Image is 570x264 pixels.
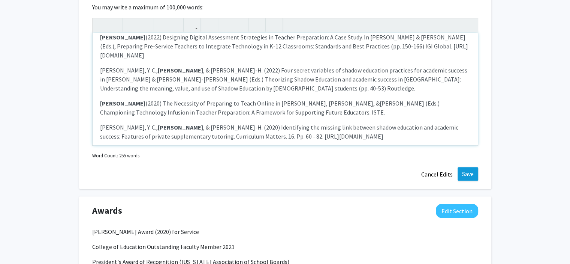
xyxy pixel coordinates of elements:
[220,18,233,32] button: Unordered list
[463,18,476,32] button: Fullscreen
[186,18,199,32] button: Link
[93,33,478,145] div: Note to users with screen readers: Please deactivate our accessibility plugin for this page as it...
[436,204,478,218] button: Edit Awards
[92,242,478,251] p: College of Education Outstanding Faculty Member 2021
[158,66,203,74] strong: [PERSON_NAME]
[416,167,458,181] button: Cancel Edits
[168,18,181,32] button: Subscript
[94,18,108,32] button: Undo (Ctrl + Z)
[458,167,478,181] button: Save
[125,18,138,32] button: Strong (Ctrl + B)
[233,18,246,32] button: Ordered list
[203,18,216,32] button: Insert Image
[92,3,203,12] label: You may write a maximum of 100,000 words:
[250,18,263,32] button: Remove format
[100,66,470,93] p: [PERSON_NAME], Y. C., , & [PERSON_NAME]-H. (2022) Four secret variables of shadow education pract...
[138,18,151,32] button: Emphasis (Ctrl + I)
[92,227,478,236] p: [PERSON_NAME] Award (2020) for Service
[108,18,121,32] button: Redo (Ctrl + Y)
[155,18,168,32] button: Superscript
[92,152,139,159] small: Word Count: 255 words
[100,99,470,117] p: (2020) The Necessity of Preparing to Teach Online in [PERSON_NAME], [PERSON_NAME], &
[100,100,145,107] strong: [PERSON_NAME]
[100,123,470,141] p: [PERSON_NAME], Y. C., , & [PERSON_NAME]-H. (2020) Identifying the missing link between shadow edu...
[158,124,203,131] strong: [PERSON_NAME]
[100,33,470,60] p: (2022) Designing Digital Assessment Strategies in Teacher Preparation: A Case Study. In [PERSON_N...
[92,204,122,217] span: Awards
[268,18,281,32] button: Insert horizontal rule
[100,33,145,41] strong: [PERSON_NAME]
[6,230,32,258] iframe: Chat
